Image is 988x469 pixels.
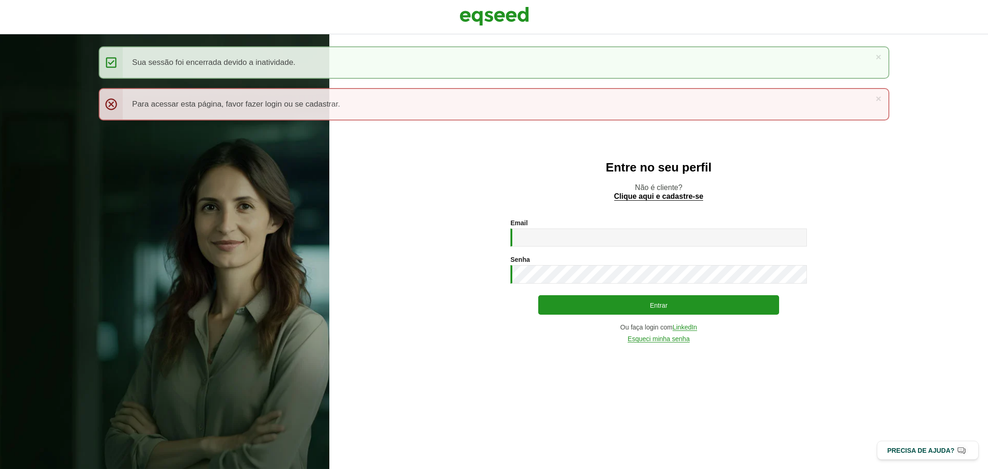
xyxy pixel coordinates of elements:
[614,193,704,201] a: Clique aqui e cadastre-se
[348,183,969,201] p: Não é cliente?
[875,94,881,103] a: ×
[99,88,889,120] div: Para acessar esta página, favor fazer login ou se cadastrar.
[510,256,530,263] label: Senha
[875,52,881,62] a: ×
[510,324,807,331] div: Ou faça login com
[348,161,969,174] h2: Entre no seu perfil
[673,324,697,331] a: LinkedIn
[628,336,690,342] a: Esqueci minha senha
[538,295,779,315] button: Entrar
[510,220,528,226] label: Email
[459,5,529,28] img: EqSeed Logo
[99,46,889,79] div: Sua sessão foi encerrada devido a inatividade.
